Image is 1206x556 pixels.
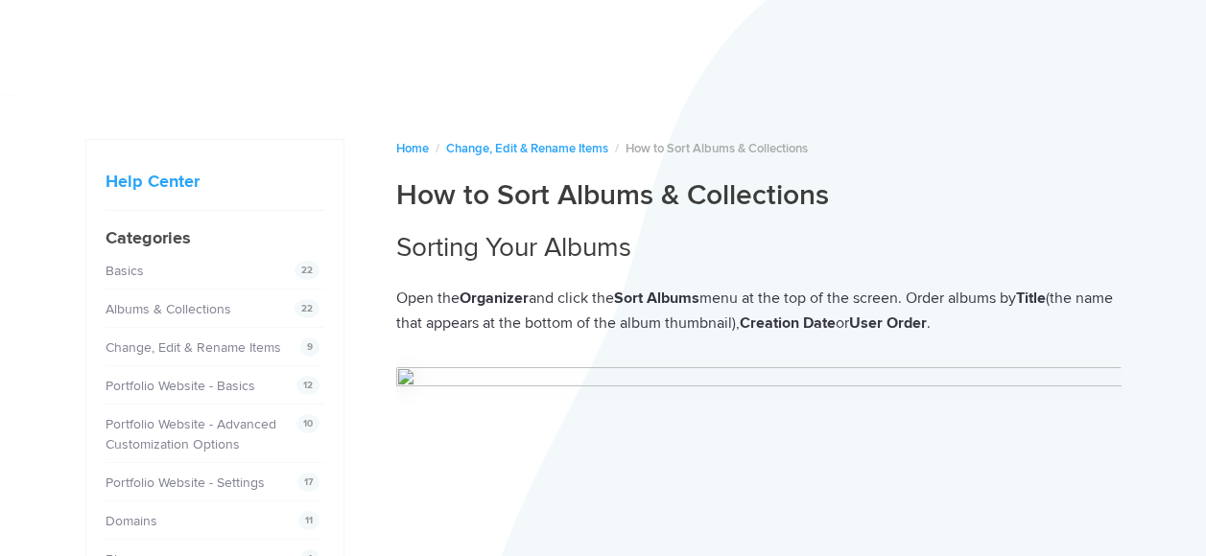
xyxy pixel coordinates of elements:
span: 17 [297,473,319,492]
strong: Creation Date [740,313,836,333]
strong: Organizer [460,289,529,308]
span: / [436,141,439,156]
span: 9 [300,337,319,357]
strong: User Order [849,313,927,333]
a: Portfolio Website - Settings [106,475,265,491]
span: 12 [296,376,319,395]
a: Domains [106,513,157,529]
h2: Sorting Your Albums [396,229,1122,266]
strong: Sort Albums [614,289,699,308]
span: 10 [296,414,319,433]
a: Portfolio Website - Basics [106,378,255,394]
h4: Categories [106,225,324,251]
p: Open the and click the menu at the top of the screen. Order albums by (the name that appears at t... [396,286,1122,336]
span: / [615,141,619,156]
span: How to Sort Albums & Collections [626,141,808,156]
a: Change, Edit & Rename Items [106,339,281,356]
strong: Title [1016,289,1046,308]
a: Basics [106,263,144,279]
a: Change, Edit & Rename Items [446,141,608,156]
span: 22 [295,261,319,280]
a: Help Center [106,171,200,192]
h1: How to Sort Albums & Collections [396,177,1122,214]
a: Home [396,141,429,156]
a: Albums & Collections [106,301,231,317]
a: Portfolio Website - Advanced Customization Options [106,416,276,452]
span: 11 [298,511,319,530]
span: 22 [295,299,319,318]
